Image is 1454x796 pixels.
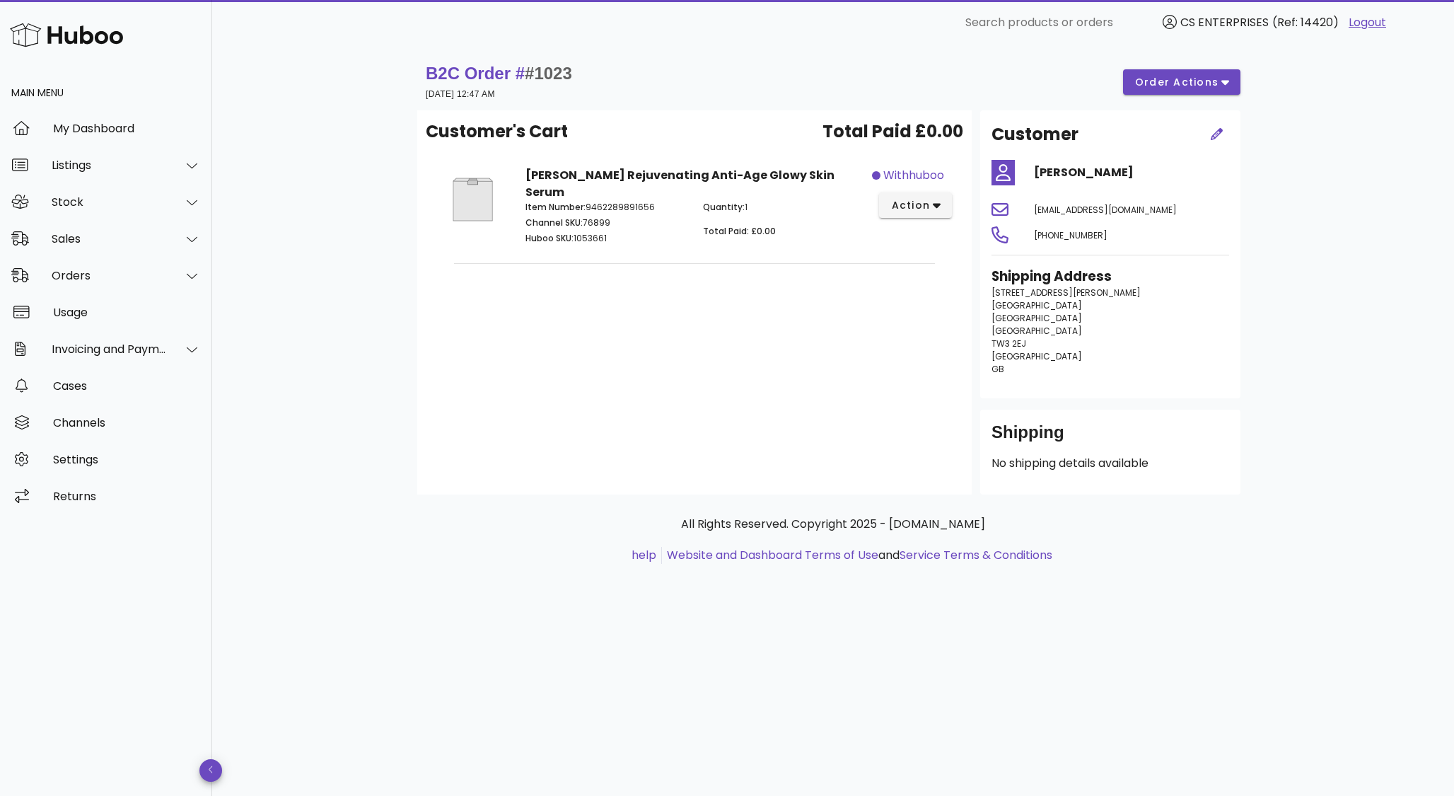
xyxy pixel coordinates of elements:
[53,490,201,503] div: Returns
[1123,69,1240,95] button: order actions
[525,64,572,83] span: #1023
[52,158,167,172] div: Listings
[525,232,686,245] p: 1053661
[525,217,686,229] p: 76899
[53,306,201,319] div: Usage
[883,167,944,184] span: withhuboo
[879,192,952,218] button: action
[667,547,878,563] a: Website and Dashboard Terms of Use
[53,416,201,429] div: Channels
[52,232,167,246] div: Sales
[1134,75,1219,90] span: order actions
[1349,14,1386,31] a: Logout
[1180,14,1269,30] span: CS ENTERPRISES
[991,421,1229,455] div: Shipping
[52,195,167,209] div: Stock
[525,201,686,214] p: 9462289891656
[991,338,1026,350] span: TW3 2EJ
[426,119,568,144] span: Customer's Cart
[703,201,863,214] p: 1
[991,287,1141,299] span: [STREET_ADDRESS][PERSON_NAME]
[991,299,1082,311] span: [GEOGRAPHIC_DATA]
[822,119,963,144] span: Total Paid £0.00
[426,89,495,99] small: [DATE] 12:47 AM
[53,379,201,393] div: Cases
[10,20,123,50] img: Huboo Logo
[900,547,1052,563] a: Service Terms & Conditions
[991,350,1082,362] span: [GEOGRAPHIC_DATA]
[703,225,776,237] span: Total Paid: £0.00
[52,269,167,282] div: Orders
[632,547,656,563] a: help
[991,267,1229,287] h3: Shipping Address
[1034,229,1107,241] span: [PHONE_NUMBER]
[437,167,508,232] img: Product Image
[525,217,583,229] span: Channel SKU:
[991,312,1082,324] span: [GEOGRAPHIC_DATA]
[52,342,167,356] div: Invoicing and Payments
[991,122,1078,147] h2: Customer
[429,516,1238,533] p: All Rights Reserved. Copyright 2025 - [DOMAIN_NAME]
[662,547,1052,564] li: and
[525,201,586,213] span: Item Number:
[991,455,1229,472] p: No shipping details available
[53,453,201,466] div: Settings
[1034,164,1229,181] h4: [PERSON_NAME]
[426,64,572,83] strong: B2C Order #
[991,325,1082,337] span: [GEOGRAPHIC_DATA]
[525,232,574,244] span: Huboo SKU:
[525,167,834,200] strong: [PERSON_NAME] Rejuvenating Anti-Age Glowy Skin Serum
[53,122,201,135] div: My Dashboard
[1034,204,1177,216] span: [EMAIL_ADDRESS][DOMAIN_NAME]
[890,198,930,213] span: action
[703,201,745,213] span: Quantity:
[1272,14,1339,30] span: (Ref: 14420)
[991,363,1004,375] span: GB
